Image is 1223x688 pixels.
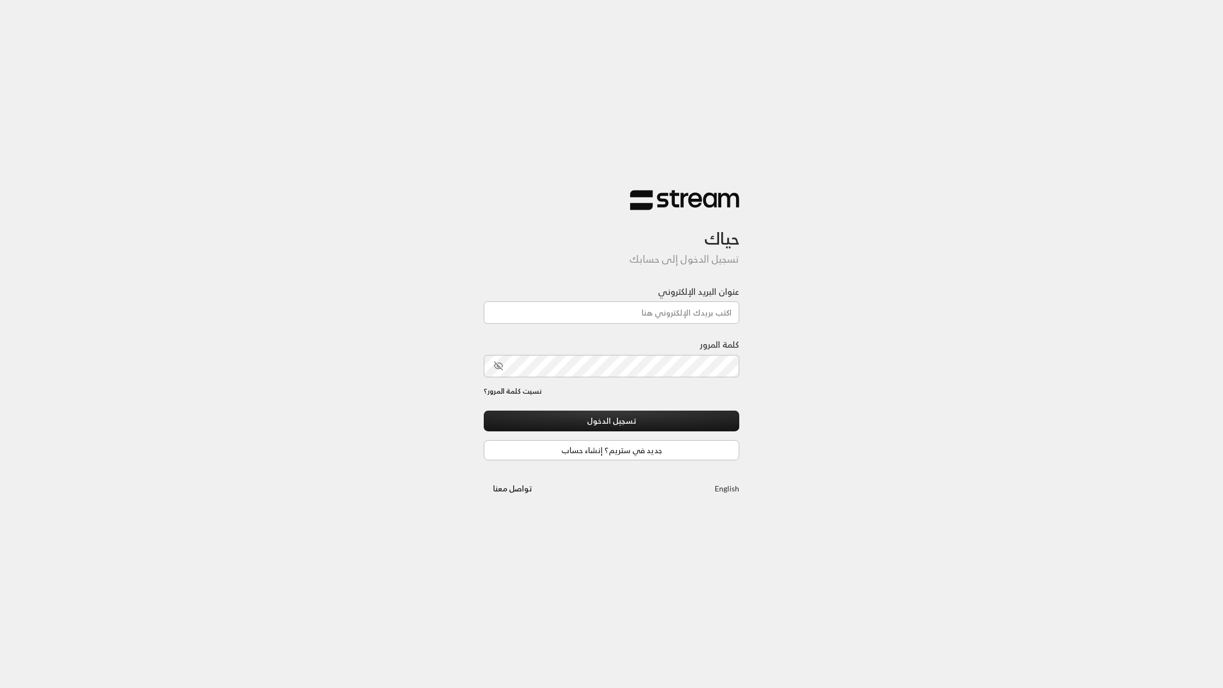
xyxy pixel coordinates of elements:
label: كلمة المرور [700,338,739,351]
button: تسجيل الدخول [484,411,739,431]
input: اكتب بريدك الإلكتروني هنا [484,301,739,324]
button: تواصل معنا [484,478,541,499]
a: جديد في ستريم؟ إنشاء حساب [484,440,739,460]
a: English [715,478,739,499]
h3: حياك [484,211,739,248]
img: Stream Logo [630,189,739,211]
a: تواصل معنا [484,482,541,495]
button: toggle password visibility [489,357,508,375]
a: نسيت كلمة المرور؟ [484,386,542,397]
label: عنوان البريد الإلكتروني [658,285,739,298]
h5: تسجيل الدخول إلى حسابك [484,253,739,265]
